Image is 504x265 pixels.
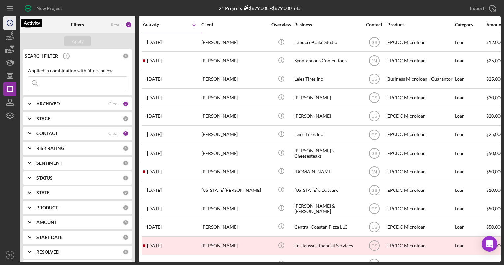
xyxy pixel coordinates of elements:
[201,22,267,27] div: Client
[111,22,122,27] div: Reset
[486,58,503,63] span: $25,000
[294,34,360,51] div: Le Sucre-Cake Studio
[387,34,453,51] div: EPCDC Microloan
[201,89,267,106] div: [PERSON_NAME]
[486,132,503,137] span: $25,000
[486,169,503,174] span: $50,000
[371,188,377,192] text: GS
[147,151,162,156] time: 2025-08-23 05:05
[201,181,267,199] div: [US_STATE][PERSON_NAME]
[294,163,360,180] div: [DOMAIN_NAME]
[123,145,129,151] div: 0
[201,237,267,254] div: [PERSON_NAME]
[147,132,162,137] time: 2025-08-28 02:54
[36,175,53,181] b: STATUS
[201,163,267,180] div: [PERSON_NAME]
[147,243,162,248] time: 2025-08-07 21:53
[108,101,119,106] div: Clear
[123,249,129,255] div: 0
[294,144,360,162] div: [PERSON_NAME]'s Cheesesteaks
[36,101,60,106] b: ARCHIVED
[201,34,267,51] div: [PERSON_NAME]
[147,76,162,82] time: 2025-09-03 16:47
[371,77,377,82] text: GS
[147,113,162,119] time: 2025-08-28 20:25
[294,237,360,254] div: En Hausse Financial Services
[486,76,503,82] span: $25,000
[294,71,360,88] div: Lejes Tires Inc
[455,126,486,143] div: Loan
[147,188,162,193] time: 2025-08-21 04:32
[455,52,486,70] div: Loan
[482,236,497,252] div: Open Intercom Messenger
[219,5,302,11] div: 21 Projects • $679,000 Total
[463,2,501,15] button: Export
[455,144,486,162] div: Loan
[455,89,486,106] div: Loan
[371,206,377,211] text: GS
[294,126,360,143] div: Lejes Tires Inc
[387,107,453,125] div: EPCDC Microloan
[371,225,377,230] text: GS
[36,190,49,195] b: STATE
[455,71,486,88] div: Loan
[201,52,267,70] div: [PERSON_NAME]
[36,146,64,151] b: RISK RATING
[36,220,57,225] b: AMOUNT
[123,160,129,166] div: 0
[387,237,453,254] div: EPCDC Microloan
[387,89,453,106] div: EPCDC Microloan
[486,95,503,100] span: $30,000
[486,187,503,193] span: $10,000
[25,53,58,59] b: SEARCH FILTER
[201,218,267,236] div: [PERSON_NAME]
[143,22,172,27] div: Activity
[123,190,129,196] div: 0
[455,218,486,236] div: Loan
[201,126,267,143] div: [PERSON_NAME]
[64,36,91,46] button: Apply
[486,150,503,156] span: $50,000
[371,40,377,45] text: GS
[123,101,129,107] div: 1
[201,107,267,125] div: [PERSON_NAME]
[201,200,267,217] div: [PERSON_NAME]
[123,205,129,211] div: 0
[108,131,119,136] div: Clear
[36,205,58,210] b: PRODUCT
[294,107,360,125] div: [PERSON_NAME]
[455,163,486,180] div: Loan
[486,206,503,211] span: $50,000
[470,2,484,15] div: Export
[387,218,453,236] div: EPCDC Microloan
[362,22,387,27] div: Contact
[28,68,127,73] div: Applied in combination with filters below
[455,107,486,125] div: Loan
[201,71,267,88] div: [PERSON_NAME]
[294,200,360,217] div: [PERSON_NAME] & [PERSON_NAME]
[123,116,129,122] div: 0
[455,34,486,51] div: Loan
[36,235,63,240] b: START DATE
[371,96,377,100] text: GS
[294,89,360,106] div: [PERSON_NAME]
[123,220,129,225] div: 0
[36,131,58,136] b: CONTACT
[387,126,453,143] div: EPCDC Microloan
[123,175,129,181] div: 0
[387,163,453,180] div: EPCDC Microloan
[242,5,268,11] div: $679,000
[125,21,132,28] div: 3
[371,151,377,156] text: GS
[372,59,377,63] text: JM
[387,52,453,70] div: EPCDC Microloan
[455,200,486,217] div: Loan
[36,116,50,121] b: STAGE
[294,22,360,27] div: Business
[455,22,486,27] div: Category
[486,113,503,119] span: $20,000
[455,237,486,254] div: Loan
[147,95,162,100] time: 2025-09-01 22:14
[486,224,503,230] span: $50,000
[486,39,503,45] span: $12,000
